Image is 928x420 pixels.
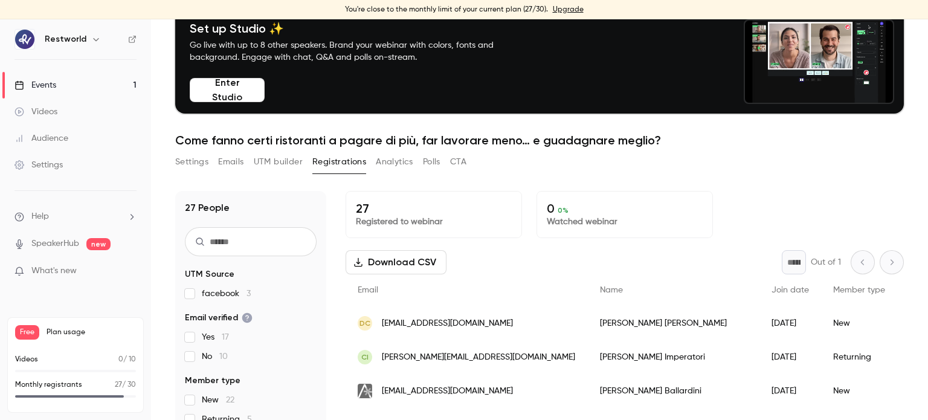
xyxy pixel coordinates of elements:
[553,5,584,15] a: Upgrade
[122,266,137,277] iframe: Noticeable Trigger
[190,21,522,36] h4: Set up Studio ✨
[218,152,243,172] button: Emails
[361,352,369,363] span: CI
[450,152,466,172] button: CTA
[185,201,230,215] h1: 27 People
[175,133,904,147] h1: Come fanno certi ristoranti a pagare di più, far lavorare meno… e guadagnare meglio?
[772,286,809,294] span: Join date
[547,216,703,228] p: Watched webinar
[219,352,228,361] span: 10
[759,374,821,408] div: [DATE]
[759,306,821,340] div: [DATE]
[47,328,136,337] span: Plan usage
[588,306,759,340] div: [PERSON_NAME] [PERSON_NAME]
[376,152,413,172] button: Analytics
[312,152,366,172] button: Registrations
[14,79,56,91] div: Events
[115,380,136,390] p: / 30
[115,381,122,389] span: 27
[821,306,897,340] div: New
[226,396,234,404] span: 22
[382,351,575,364] span: [PERSON_NAME][EMAIL_ADDRESS][DOMAIN_NAME]
[811,256,841,268] p: Out of 1
[423,152,440,172] button: Polls
[382,317,513,330] span: [EMAIL_ADDRESS][DOMAIN_NAME]
[14,132,68,144] div: Audience
[588,374,759,408] div: [PERSON_NAME] Ballardini
[202,331,229,343] span: Yes
[202,394,234,406] span: New
[14,159,63,171] div: Settings
[14,210,137,223] li: help-dropdown-opener
[31,237,79,250] a: SpeakerHub
[86,238,111,250] span: new
[821,374,897,408] div: New
[190,39,522,63] p: Go live with up to 8 other speakers. Brand your webinar with colors, fonts and background. Engage...
[358,384,372,398] img: anticofocolare.it
[254,152,303,172] button: UTM builder
[821,340,897,374] div: Returning
[118,354,136,365] p: / 10
[222,333,229,341] span: 17
[600,286,623,294] span: Name
[547,201,703,216] p: 0
[15,380,82,390] p: Monthly registrants
[558,206,569,215] span: 0 %
[356,201,512,216] p: 27
[356,216,512,228] p: Registered to webinar
[118,356,123,363] span: 0
[15,325,39,340] span: Free
[359,318,370,329] span: DC
[31,210,49,223] span: Help
[31,265,77,277] span: What's new
[45,33,86,45] h6: Restworld
[175,152,208,172] button: Settings
[185,268,234,280] span: UTM Source
[346,250,446,274] button: Download CSV
[190,78,265,102] button: Enter Studio
[185,312,253,324] span: Email verified
[202,351,228,363] span: No
[759,340,821,374] div: [DATE]
[246,289,251,298] span: 3
[588,340,759,374] div: [PERSON_NAME] Imperatori
[202,288,251,300] span: facebook
[15,354,38,365] p: Videos
[358,286,378,294] span: Email
[833,286,885,294] span: Member type
[382,385,513,398] span: [EMAIL_ADDRESS][DOMAIN_NAME]
[15,30,34,49] img: Restworld
[185,375,240,387] span: Member type
[14,106,57,118] div: Videos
